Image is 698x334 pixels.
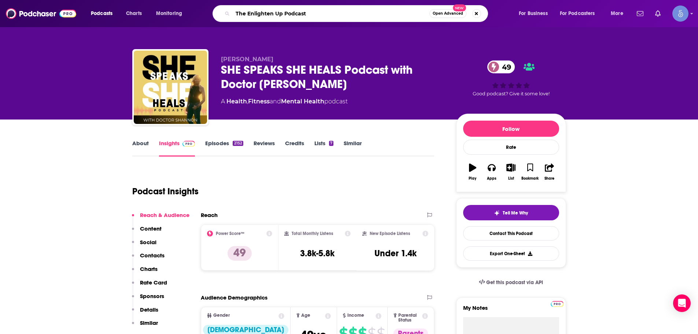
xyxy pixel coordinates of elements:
[503,210,528,216] span: Tell Me Why
[672,5,688,22] img: User Profile
[132,140,149,157] a: About
[134,51,207,124] img: SHE SPEAKS SHE HEALS Podcast with Doctor Shannon
[292,231,333,236] h2: Total Monthly Listens
[398,313,421,323] span: Parental Status
[254,140,275,157] a: Reviews
[221,97,348,106] div: A podcast
[140,319,158,326] p: Similar
[213,313,230,318] span: Gender
[551,301,564,307] img: Podchaser Pro
[347,313,364,318] span: Income
[551,300,564,307] a: Pro website
[132,225,162,239] button: Content
[126,8,142,19] span: Charts
[270,98,281,105] span: and
[247,98,248,105] span: ,
[429,9,466,18] button: Open AdvancedNew
[219,5,495,22] div: Search podcasts, credits, & more...
[453,4,466,11] span: New
[521,159,540,185] button: Bookmark
[132,319,158,333] button: Similar
[221,56,273,63] span: [PERSON_NAME]
[540,159,559,185] button: Share
[91,8,112,19] span: Podcasts
[469,176,476,181] div: Play
[201,294,267,301] h2: Audience Demographics
[495,60,515,73] span: 49
[652,7,664,20] a: Show notifications dropdown
[487,176,496,181] div: Apps
[634,7,646,20] a: Show notifications dropdown
[463,159,482,185] button: Play
[463,205,559,220] button: tell me why sparkleTell Me Why
[140,306,158,313] p: Details
[132,252,165,265] button: Contacts
[300,248,335,259] h3: 3.8k-5.8k
[487,60,515,73] a: 49
[672,5,688,22] button: Show profile menu
[6,7,76,21] img: Podchaser - Follow, Share and Rate Podcasts
[521,176,539,181] div: Bookmark
[233,141,243,146] div: 2152
[132,265,158,279] button: Charts
[463,140,559,155] div: Rate
[248,98,270,105] a: Fitness
[140,279,167,286] p: Rate Card
[140,212,189,219] p: Reach & Audience
[281,98,324,105] a: Mental Health
[86,8,122,19] button: open menu
[228,246,252,261] p: 49
[159,140,195,157] a: InsightsPodchaser Pro
[673,294,691,312] div: Open Intercom Messenger
[560,8,595,19] span: For Podcasters
[151,8,192,19] button: open menu
[463,246,559,261] button: Export One-Sheet
[672,5,688,22] span: Logged in as Spiral5-G1
[374,248,417,259] h3: Under 1.4k
[132,293,164,306] button: Sponsors
[606,8,632,19] button: open menu
[344,140,362,157] a: Similar
[555,8,606,19] button: open menu
[301,313,310,318] span: Age
[473,274,549,291] a: Get this podcast via API
[140,293,164,300] p: Sponsors
[132,306,158,320] button: Details
[140,252,165,259] p: Contacts
[201,212,218,219] h2: Reach
[140,265,158,272] p: Charts
[456,56,566,101] div: 49Good podcast? Give it some love!
[501,159,520,185] button: List
[182,141,195,147] img: Podchaser Pro
[132,279,167,293] button: Rate Card
[473,91,550,96] span: Good podcast? Give it some love!
[482,159,501,185] button: Apps
[156,8,182,19] span: Monitoring
[544,176,554,181] div: Share
[233,8,429,19] input: Search podcasts, credits, & more...
[370,231,410,236] h2: New Episode Listens
[486,279,543,286] span: Get this podcast via API
[140,239,156,246] p: Social
[611,8,623,19] span: More
[205,140,243,157] a: Episodes2152
[226,98,247,105] a: Health
[132,212,189,225] button: Reach & Audience
[329,141,333,146] div: 7
[314,140,333,157] a: Lists7
[121,8,146,19] a: Charts
[132,239,156,252] button: Social
[508,176,514,181] div: List
[463,121,559,137] button: Follow
[140,225,162,232] p: Content
[433,12,463,15] span: Open Advanced
[463,304,559,317] label: My Notes
[285,140,304,157] a: Credits
[519,8,548,19] span: For Business
[216,231,244,236] h2: Power Score™
[494,210,500,216] img: tell me why sparkle
[132,186,199,197] h1: Podcast Insights
[463,226,559,241] a: Contact This Podcast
